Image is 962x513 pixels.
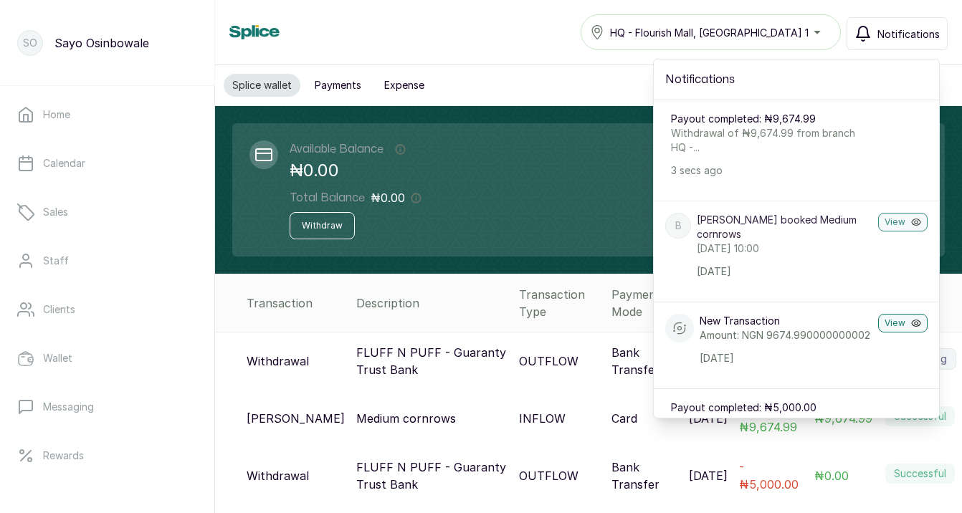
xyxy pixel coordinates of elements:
[519,286,600,320] div: Transaction Type
[356,344,508,378] p: FLUFF N PUFF - Guaranty Trust Bank
[11,436,203,476] a: Rewards
[43,107,70,122] p: Home
[11,387,203,427] a: Messaging
[356,294,508,312] div: Description
[611,410,637,427] p: Card
[519,467,578,484] p: OUTFLOW
[43,205,68,219] p: Sales
[43,156,85,171] p: Calendar
[23,36,37,50] p: SO
[885,464,955,484] label: Successful
[814,411,872,426] span: ₦9,674.99
[847,17,948,50] button: Notifications
[689,410,728,427] p: [DATE]
[700,351,872,365] p: [DATE]
[877,27,940,42] span: Notifications
[290,212,355,239] button: Withdraw
[247,410,345,427] p: [PERSON_NAME]
[610,25,809,40] span: HQ - Flourish Mall, [GEOGRAPHIC_DATA] 1
[290,140,384,158] h2: Available Balance
[224,74,300,97] button: Splice wallet
[611,344,677,378] p: Bank Transfer
[697,264,872,279] p: [DATE]
[739,460,799,492] span: - ₦5,000.00
[581,14,841,50] button: HQ - Flourish Mall, [GEOGRAPHIC_DATA] 1
[519,410,566,427] p: INFLOW
[306,74,370,97] button: Payments
[11,289,203,330] a: Clients
[290,158,422,183] p: ₦0.00
[611,459,677,493] p: Bank Transfer
[43,302,75,317] p: Clients
[671,401,868,415] p: Payout completed: ₦5,000.00
[665,71,928,88] h2: Notifications
[290,189,365,206] h2: Total Balance
[11,95,203,135] a: Home
[376,74,433,97] button: Expense
[54,34,149,52] p: Sayo Osinbowale
[671,415,868,444] p: Withdrawal of ₦5,000.00 from branch HQ -...
[247,467,309,484] p: Withdrawal
[11,241,203,281] a: Staff
[11,338,203,378] a: Wallet
[814,469,849,483] span: ₦0.00
[11,192,203,232] a: Sales
[371,189,405,206] p: ₦0.00
[671,112,868,126] p: Payout completed: ₦9,674.99
[43,351,72,365] p: Wallet
[700,314,872,328] p: New Transaction
[611,286,677,320] div: Payment Mode
[689,467,728,484] p: [DATE]
[43,254,69,268] p: Staff
[43,400,94,414] p: Messaging
[247,294,345,312] div: Transaction
[700,328,872,342] p: Amount: NGN 9674.990000000002
[43,449,84,463] p: Rewards
[878,314,928,332] button: View
[11,143,203,183] a: Calendar
[356,459,508,493] p: FLUFF N PUFF - Guaranty Trust Bank
[247,353,309,370] p: Withdrawal
[519,353,578,370] p: OUTFLOW
[356,410,456,427] p: Medium cornrows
